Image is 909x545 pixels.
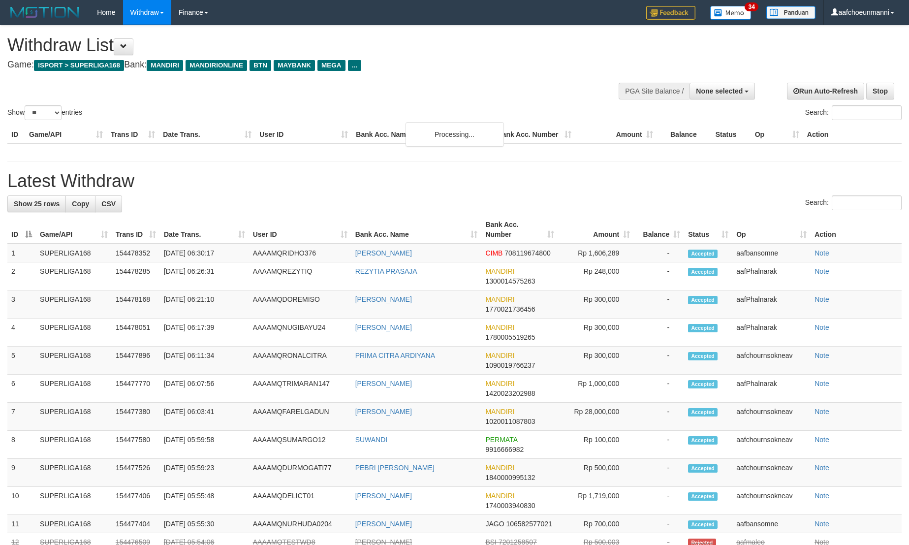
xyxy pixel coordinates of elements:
th: Bank Acc. Name [352,126,493,144]
span: Accepted [688,352,718,360]
button: None selected [690,83,755,99]
span: Copy [72,200,89,208]
select: Showentries [25,105,62,120]
td: 11 [7,515,36,533]
td: 8 [7,431,36,459]
span: CSV [101,200,116,208]
a: Note [815,295,829,303]
th: Status [712,126,751,144]
th: User ID [255,126,352,144]
td: AAAAMQFARELGADUN [249,403,351,431]
td: AAAAMQREZYTIQ [249,262,351,290]
td: SUPERLIGA168 [36,487,112,515]
a: Note [815,492,829,500]
td: - [634,403,684,431]
span: Accepted [688,492,718,501]
td: 3 [7,290,36,319]
th: Action [803,126,902,144]
input: Search: [832,105,902,120]
a: SUWANDI [355,436,388,444]
td: aafchournsokneav [732,487,811,515]
th: ID: activate to sort column descending [7,216,36,244]
td: 2 [7,262,36,290]
span: Accepted [688,250,718,258]
th: Bank Acc. Number: activate to sort column ascending [481,216,558,244]
a: [PERSON_NAME] [355,323,412,331]
span: Show 25 rows [14,200,60,208]
span: None selected [696,87,743,95]
a: [PERSON_NAME] [355,492,412,500]
td: 154478168 [112,290,160,319]
a: Note [815,267,829,275]
span: BTN [250,60,271,71]
td: SUPERLIGA168 [36,290,112,319]
th: Op [751,126,803,144]
td: - [634,290,684,319]
td: 154477406 [112,487,160,515]
td: - [634,262,684,290]
a: PRIMA CITRA ARDIYANA [355,352,435,359]
td: [DATE] 05:59:23 [160,459,249,487]
span: Copy 106582577021 to clipboard [506,520,552,528]
a: Note [815,352,829,359]
td: AAAAMQRONALCITRA [249,347,351,375]
td: AAAAMQNUGIBAYU24 [249,319,351,347]
th: Game/API [25,126,107,144]
td: 6 [7,375,36,403]
td: aafPhalnarak [732,319,811,347]
td: Rp 28,000,000 [558,403,634,431]
td: SUPERLIGA168 [36,515,112,533]
div: PGA Site Balance / [619,83,690,99]
th: Amount [575,126,657,144]
span: Copy 1780005519265 to clipboard [485,333,535,341]
a: [PERSON_NAME] [355,380,412,387]
h1: Withdraw List [7,35,596,55]
a: Note [815,464,829,472]
td: 154478051 [112,319,160,347]
th: Action [811,216,902,244]
span: Copy 9916666982 to clipboard [485,446,524,453]
a: [PERSON_NAME] [355,408,412,416]
td: Rp 500,000 [558,459,634,487]
a: [PERSON_NAME] [355,249,412,257]
span: Copy 708119674800 to clipboard [504,249,550,257]
a: Show 25 rows [7,195,66,212]
input: Search: [832,195,902,210]
td: Rp 300,000 [558,347,634,375]
td: Rp 1,000,000 [558,375,634,403]
span: CIMB [485,249,502,257]
span: Accepted [688,296,718,304]
td: aafchournsokneav [732,403,811,431]
span: Accepted [688,380,718,388]
span: Copy 1740003940830 to clipboard [485,502,535,510]
span: 34 [745,2,758,11]
td: aafchournsokneav [732,459,811,487]
td: 7 [7,403,36,431]
td: [DATE] 06:21:10 [160,290,249,319]
th: Balance [657,126,712,144]
td: SUPERLIGA168 [36,347,112,375]
span: MANDIRI [147,60,183,71]
td: 154477380 [112,403,160,431]
span: Accepted [688,520,718,529]
img: panduan.png [766,6,815,19]
td: Rp 248,000 [558,262,634,290]
a: Note [815,408,829,416]
a: Copy [65,195,95,212]
td: aafchournsokneav [732,347,811,375]
td: [DATE] 06:30:17 [160,244,249,262]
a: Stop [866,83,894,99]
td: [DATE] 06:07:56 [160,375,249,403]
span: Copy 1840000995132 to clipboard [485,474,535,481]
td: 9 [7,459,36,487]
td: Rp 300,000 [558,319,634,347]
td: [DATE] 06:26:31 [160,262,249,290]
td: 154477404 [112,515,160,533]
td: aafPhalnarak [732,262,811,290]
td: AAAAMQTRIMARAN147 [249,375,351,403]
label: Show entries [7,105,82,120]
span: MANDIRI [485,408,514,416]
td: - [634,515,684,533]
th: Date Trans.: activate to sort column ascending [160,216,249,244]
td: SUPERLIGA168 [36,375,112,403]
